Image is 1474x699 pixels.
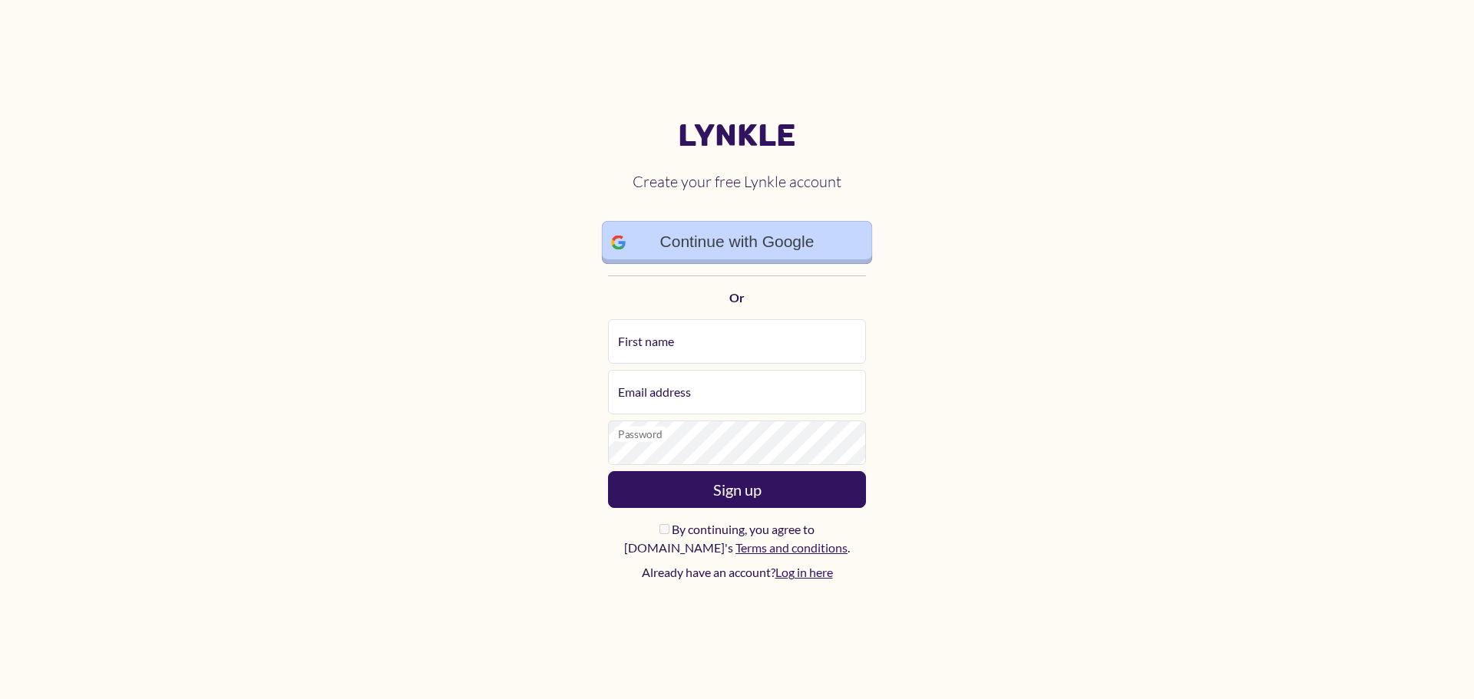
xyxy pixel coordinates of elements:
a: Lynkle [608,117,866,154]
input: By continuing, you agree to [DOMAIN_NAME]'s Terms and conditions. [659,524,669,534]
strong: Or [729,290,745,305]
p: Already have an account? [608,563,866,582]
button: Sign up [608,471,866,508]
a: Continue with Google [602,220,873,264]
a: Log in here [775,565,833,579]
label: By continuing, you agree to [DOMAIN_NAME]'s . [608,520,866,557]
h2: Create your free Lynkle account [608,160,866,203]
a: Terms and conditions [735,540,848,555]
